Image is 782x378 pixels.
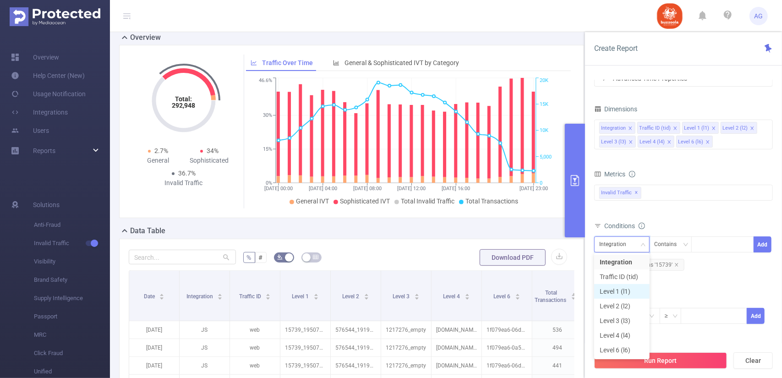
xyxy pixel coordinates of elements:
[180,339,230,356] p: JS
[364,292,369,298] div: Sort
[722,122,748,134] div: Level 2 (l2)
[639,223,645,229] i: icon: info-circle
[432,339,481,356] p: [DOMAIN_NAME]
[515,292,520,295] i: icon: caret-up
[313,292,319,298] div: Sort
[599,122,635,134] li: Integration
[154,147,168,154] span: 2.7%
[750,126,755,131] i: icon: close
[432,321,481,339] p: [DOMAIN_NAME]
[540,128,548,134] tspan: 10K
[331,321,381,339] p: 576544_1919404386
[247,254,252,261] span: %
[33,142,55,160] a: Reports
[132,156,184,165] div: General
[532,321,582,339] p: 536
[721,122,757,134] li: Level 2 (l2)
[251,60,257,66] i: icon: line-chart
[230,339,280,356] p: web
[684,122,709,134] div: Level 1 (l1)
[381,357,431,374] p: 1217276_empty
[535,290,568,303] span: Total Transactions
[259,254,263,261] span: #
[532,357,582,374] p: 441
[313,292,318,295] i: icon: caret-up
[667,140,672,145] i: icon: close
[398,186,426,192] tspan: [DATE] 12:00
[678,136,703,148] div: Level 6 (l6)
[594,44,638,53] span: Create Report
[654,237,683,252] div: Contains
[540,154,552,160] tspan: 5,000
[11,48,59,66] a: Overview
[296,197,329,205] span: General IVT
[594,352,727,369] button: Run Report
[129,357,179,374] p: [DATE]
[159,292,164,295] i: icon: caret-up
[239,293,262,300] span: Traffic ID
[683,242,689,248] i: icon: down
[33,196,60,214] span: Solutions
[11,121,49,140] a: Users
[159,292,164,298] div: Sort
[601,122,626,134] div: Integration
[482,357,532,374] p: 1f079ea6-06d9-6ff0-8eb7-87773e2126dc
[184,156,235,165] div: Sophisticated
[432,357,481,374] p: [DOMAIN_NAME]
[333,60,339,66] i: icon: bar-chart
[540,78,548,84] tspan: 20K
[629,171,635,177] i: icon: info-circle
[599,237,633,252] div: Integration
[159,296,164,299] i: icon: caret-down
[178,170,196,177] span: 36.7%
[594,343,650,357] li: Level 6 (l6)
[331,339,381,356] p: 576544_1919404386
[414,296,419,299] i: icon: caret-down
[594,284,650,299] li: Level 1 (l1)
[393,293,411,300] span: Level 3
[207,147,219,154] span: 34%
[264,186,293,192] tspan: [DATE] 00:00
[129,339,179,356] p: [DATE]
[266,296,271,299] i: icon: caret-down
[635,187,639,198] span: ✕
[331,357,381,374] p: 576544_1919404386
[599,136,636,148] li: Level 3 (l3)
[364,292,369,295] i: icon: caret-up
[682,122,719,134] li: Level 1 (l1)
[11,103,68,121] a: Integrations
[266,292,271,295] i: icon: caret-up
[34,307,110,326] span: Passport
[34,289,110,307] span: Supply Intelligence
[465,292,470,295] i: icon: caret-up
[594,269,650,284] li: Traffic ID (tid)
[628,126,633,131] i: icon: close
[414,292,419,295] i: icon: caret-up
[532,339,582,356] p: 494
[465,296,470,299] i: icon: caret-down
[673,126,678,131] i: icon: close
[280,339,330,356] p: 15739_1950736269
[129,321,179,339] p: [DATE]
[172,102,196,109] tspan: 292,948
[175,95,192,103] tspan: Total:
[604,222,645,230] span: Conditions
[340,197,390,205] span: Sophisticated IVT
[277,254,283,260] i: icon: bg-colors
[594,328,650,343] li: Level 4 (l4)
[263,146,272,152] tspan: 15%
[480,249,546,266] button: Download PDF
[594,255,650,269] li: Integration
[263,113,272,119] tspan: 30%
[364,296,369,299] i: icon: caret-down
[594,170,625,178] span: Metrics
[520,186,548,192] tspan: [DATE] 23:00
[34,216,110,234] span: Anti-Fraud
[313,296,318,299] i: icon: caret-down
[414,292,420,298] div: Sort
[34,344,110,362] span: Click Fraud
[10,7,100,26] img: Protected Media
[130,32,161,43] h2: Overview
[482,339,532,356] p: 1f079ea6-0a52-6ef2-8eb7-87773e2126dc
[309,186,337,192] tspan: [DATE] 04:00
